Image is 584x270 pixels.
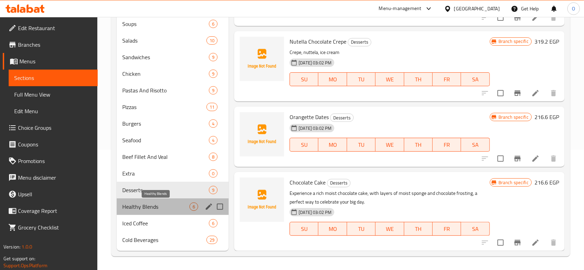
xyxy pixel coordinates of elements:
[461,72,489,86] button: SA
[209,86,218,94] div: items
[9,70,98,86] a: Sections
[117,16,229,32] div: Soups6
[350,224,373,234] span: TU
[18,140,92,148] span: Coupons
[18,157,92,165] span: Promotions
[407,224,430,234] span: TH
[209,136,218,144] div: items
[122,236,206,244] span: Cold Beverages
[21,242,32,251] span: 1.0.0
[296,209,334,216] span: [DATE] 03:02 PM
[122,119,209,128] span: Burgers
[18,223,92,232] span: Grocery Checklist
[209,219,218,227] div: items
[18,124,92,132] span: Choice Groups
[3,202,98,219] a: Coverage Report
[18,207,92,215] span: Coverage Report
[496,114,531,120] span: Branch specific
[122,219,209,227] span: Iced Coffee
[509,150,526,167] button: Branch-specific-item
[209,20,218,28] div: items
[435,224,458,234] span: FR
[209,186,218,194] div: items
[3,153,98,169] a: Promotions
[122,86,209,94] span: Pastas And Risotto
[9,103,98,119] a: Edit Menu
[290,112,329,122] span: Orangette Dates
[204,201,214,212] button: edit
[296,125,334,132] span: [DATE] 03:02 PM
[534,112,559,122] h6: 216.6 EGP
[3,119,98,136] a: Choice Groups
[207,37,217,44] span: 10
[3,169,98,186] a: Menu disclaimer
[240,37,284,81] img: Nutella Chocolate Crepe
[534,37,559,46] h6: 319.2 EGP
[531,13,540,22] a: Edit menu item
[290,36,346,47] span: Nutella Chocolate Crepe
[122,153,209,161] div: Beef Fillet And Veal
[509,234,526,251] button: Branch-specific-item
[347,72,375,86] button: TU
[347,222,375,236] button: TU
[122,53,209,61] span: Sandwiches
[375,222,404,236] button: WE
[404,138,433,152] button: TH
[464,224,487,234] span: SA
[321,224,344,234] span: MO
[3,186,98,202] a: Upsell
[117,99,229,115] div: Pizzas11
[404,72,433,86] button: TH
[3,242,20,251] span: Version:
[378,224,401,234] span: WE
[461,138,489,152] button: SA
[318,72,347,86] button: MO
[318,138,347,152] button: MO
[122,103,206,111] div: Pizzas
[375,138,404,152] button: WE
[117,49,229,65] div: Sandwiches9
[122,36,206,45] span: Salads
[117,32,229,49] div: Salads10
[18,24,92,32] span: Edit Restaurant
[14,107,92,115] span: Edit Menu
[9,86,98,103] a: Full Menu View
[206,103,218,111] div: items
[375,72,404,86] button: WE
[433,138,461,152] button: FR
[433,72,461,86] button: FR
[496,38,531,45] span: Branch specific
[18,190,92,198] span: Upsell
[122,20,209,28] span: Soups
[496,179,531,186] span: Branch specific
[117,132,229,148] div: Seafood4
[209,53,218,61] div: items
[207,237,217,243] span: 29
[18,40,92,49] span: Branches
[572,5,575,12] span: O
[290,189,489,206] p: Experience a rich moist chocolate cake, with layers of moist sponge and chocolate frosting, a per...
[327,179,350,187] span: Desserts
[18,173,92,182] span: Menu disclaimer
[122,169,209,178] div: Extra
[290,222,318,236] button: SU
[209,54,217,61] span: 9
[209,120,217,127] span: 4
[330,114,353,122] span: Desserts
[433,222,461,236] button: FR
[117,165,229,182] div: Extra0
[209,137,217,144] span: 4
[190,204,198,210] span: 6
[509,9,526,26] button: Branch-specific-item
[3,53,98,70] a: Menus
[321,74,344,84] span: MO
[117,182,229,198] div: Desserts9
[122,136,209,144] span: Seafood
[350,140,373,150] span: TU
[19,57,92,65] span: Menus
[3,136,98,153] a: Coupons
[461,222,489,236] button: SA
[404,222,433,236] button: TH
